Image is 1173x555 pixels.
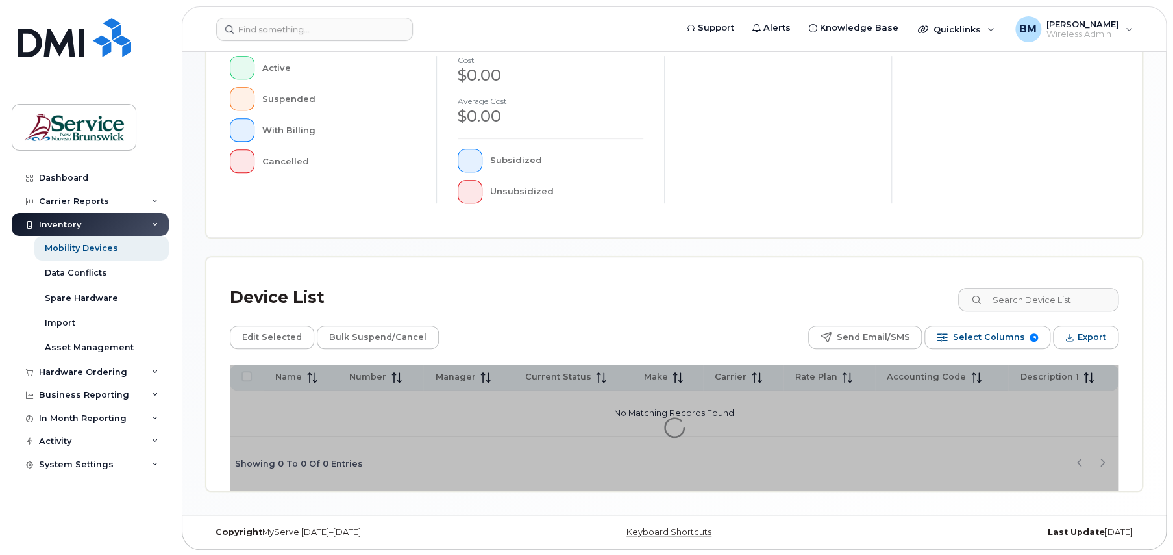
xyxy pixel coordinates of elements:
[1053,326,1118,349] button: Export
[678,15,743,41] a: Support
[458,97,643,105] h4: Average cost
[1046,19,1119,29] span: [PERSON_NAME]
[1048,527,1105,537] strong: Last Update
[763,21,791,34] span: Alerts
[206,527,518,537] div: MyServe [DATE]–[DATE]
[329,328,426,347] span: Bulk Suspend/Cancel
[458,56,643,64] h4: cost
[262,118,416,142] div: With Billing
[909,16,1004,42] div: Quicklinks
[698,21,734,34] span: Support
[1019,21,1037,37] span: BM
[933,24,981,34] span: Quicklinks
[1030,333,1038,342] span: 9
[836,328,909,347] span: Send Email/SMS
[230,281,325,315] div: Device List
[1078,328,1106,347] span: Export
[242,328,302,347] span: Edit Selected
[924,326,1050,349] button: Select Columns 9
[230,326,314,349] button: Edit Selected
[800,15,908,41] a: Knowledge Base
[262,56,416,79] div: Active
[458,64,643,86] div: $0.00
[952,328,1024,347] span: Select Columns
[458,105,643,127] div: $0.00
[262,87,416,110] div: Suspended
[743,15,800,41] a: Alerts
[317,326,439,349] button: Bulk Suspend/Cancel
[262,149,416,173] div: Cancelled
[490,149,643,172] div: Subsidized
[820,21,898,34] span: Knowledge Base
[958,288,1118,311] input: Search Device List ...
[1046,29,1119,40] span: Wireless Admin
[216,18,413,41] input: Find something...
[830,527,1142,537] div: [DATE]
[808,326,922,349] button: Send Email/SMS
[216,527,262,537] strong: Copyright
[626,527,711,537] a: Keyboard Shortcuts
[1006,16,1142,42] div: Bobbi-Lynne Miller
[490,180,643,203] div: Unsubsidized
